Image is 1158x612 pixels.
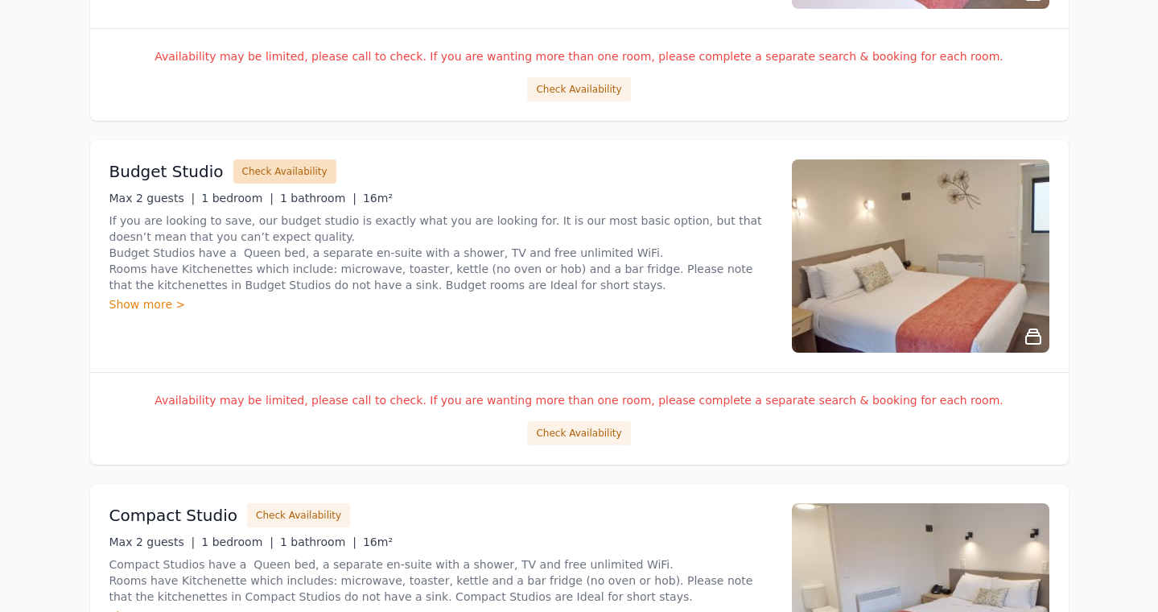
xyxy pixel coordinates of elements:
[247,503,350,527] button: Check Availability
[233,159,336,184] button: Check Availability
[109,504,238,527] h3: Compact Studio
[280,535,356,548] span: 1 bathroom |
[527,77,630,101] button: Check Availability
[201,192,274,205] span: 1 bedroom |
[280,192,356,205] span: 1 bathroom |
[109,392,1049,408] p: Availability may be limited, please call to check. If you are wanting more than one room, please ...
[109,556,773,605] p: Compact Studios have a Queen bed, a separate en-suite with a shower, TV and free unlimited WiFi. ...
[527,421,630,445] button: Check Availability
[109,535,196,548] span: Max 2 guests |
[109,48,1049,64] p: Availability may be limited, please call to check. If you are wanting more than one room, please ...
[363,192,393,205] span: 16m²
[109,160,224,183] h3: Budget Studio
[109,296,773,312] div: Show more >
[109,213,773,293] p: If you are looking to save, our budget studio is exactly what you are looking for. It is our most...
[201,535,274,548] span: 1 bedroom |
[363,535,393,548] span: 16m²
[109,192,196,205] span: Max 2 guests |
